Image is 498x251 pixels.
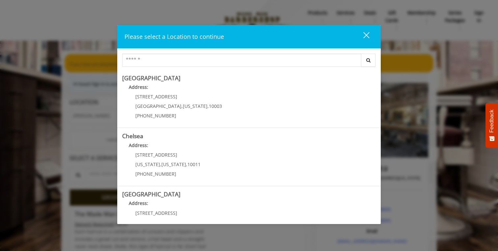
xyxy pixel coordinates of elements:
[161,161,186,167] span: [US_STATE]
[489,110,495,133] span: Feedback
[187,219,201,226] span: 10011
[181,103,183,109] span: ,
[135,161,160,167] span: [US_STATE]
[122,74,180,82] b: [GEOGRAPHIC_DATA]
[187,161,201,167] span: 10011
[135,152,177,158] span: [STREET_ADDRESS]
[160,161,161,167] span: ,
[135,93,177,100] span: [STREET_ADDRESS]
[135,103,181,109] span: [GEOGRAPHIC_DATA]
[135,113,176,119] span: [PHONE_NUMBER]
[183,103,207,109] span: [US_STATE]
[129,200,148,206] b: Address:
[161,219,186,226] span: [US_STATE]
[122,132,143,140] b: Chelsea
[186,219,187,226] span: ,
[356,32,369,41] div: close dialog
[135,219,160,226] span: [US_STATE]
[135,171,176,177] span: [PHONE_NUMBER]
[209,103,222,109] span: 10003
[365,58,372,63] i: Search button
[207,103,209,109] span: ,
[160,219,161,226] span: ,
[122,190,180,198] b: [GEOGRAPHIC_DATA]
[122,54,376,70] div: Center Select
[135,210,177,216] span: [STREET_ADDRESS]
[186,161,187,167] span: ,
[122,54,361,67] input: Search Center
[351,30,373,43] button: close dialog
[485,103,498,148] button: Feedback - Show survey
[124,33,224,40] span: Please select a Location to continue
[129,142,148,148] b: Address:
[129,84,148,90] b: Address:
